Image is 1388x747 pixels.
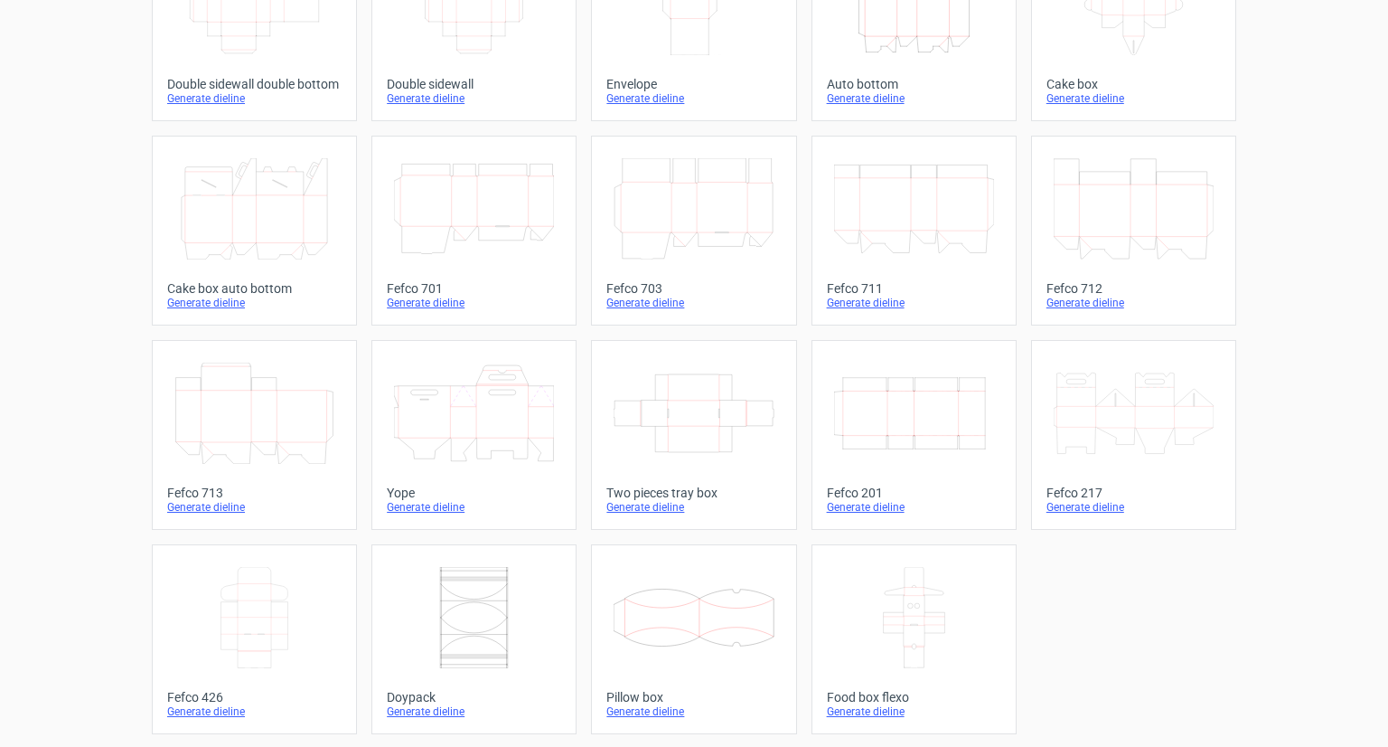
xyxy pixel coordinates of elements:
[1046,500,1221,515] div: Generate dieline
[387,690,561,704] div: Doypack
[371,544,577,734] a: DoypackGenerate dieline
[591,340,796,530] a: Two pieces tray boxGenerate dieline
[1046,77,1221,91] div: Cake box
[387,91,561,106] div: Generate dieline
[606,77,781,91] div: Envelope
[167,704,342,719] div: Generate dieline
[1046,486,1221,500] div: Fefco 217
[606,486,781,500] div: Two pieces tray box
[606,500,781,515] div: Generate dieline
[811,136,1017,326] a: Fefco 711Generate dieline
[167,486,342,500] div: Fefco 713
[371,340,577,530] a: YopeGenerate dieline
[591,136,796,326] a: Fefco 703Generate dieline
[1046,281,1221,296] div: Fefco 712
[827,77,1001,91] div: Auto bottom
[371,136,577,326] a: Fefco 701Generate dieline
[152,544,357,734] a: Fefco 426Generate dieline
[606,91,781,106] div: Generate dieline
[827,296,1001,310] div: Generate dieline
[811,340,1017,530] a: Fefco 201Generate dieline
[1046,296,1221,310] div: Generate dieline
[606,296,781,310] div: Generate dieline
[606,281,781,296] div: Fefco 703
[827,281,1001,296] div: Fefco 711
[827,500,1001,515] div: Generate dieline
[167,77,342,91] div: Double sidewall double bottom
[387,77,561,91] div: Double sidewall
[167,281,342,296] div: Cake box auto bottom
[827,486,1001,500] div: Fefco 201
[152,136,357,326] a: Cake box auto bottomGenerate dieline
[1031,340,1236,530] a: Fefco 217Generate dieline
[811,544,1017,734] a: Food box flexoGenerate dieline
[387,500,561,515] div: Generate dieline
[387,281,561,296] div: Fefco 701
[152,340,357,530] a: Fefco 713Generate dieline
[1046,91,1221,106] div: Generate dieline
[167,500,342,515] div: Generate dieline
[606,690,781,704] div: Pillow box
[827,690,1001,704] div: Food box flexo
[1031,136,1236,326] a: Fefco 712Generate dieline
[606,704,781,719] div: Generate dieline
[167,91,342,106] div: Generate dieline
[591,544,796,734] a: Pillow boxGenerate dieline
[387,704,561,719] div: Generate dieline
[167,690,342,704] div: Fefco 426
[167,296,342,310] div: Generate dieline
[387,486,561,500] div: Yope
[827,91,1001,106] div: Generate dieline
[827,704,1001,719] div: Generate dieline
[387,296,561,310] div: Generate dieline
